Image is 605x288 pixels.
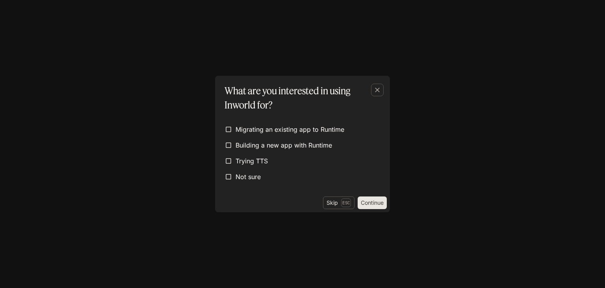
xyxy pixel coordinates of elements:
span: Trying TTS [236,156,268,166]
button: SkipEsc [323,196,354,209]
p: Esc [341,198,351,207]
span: Migrating an existing app to Runtime [236,125,344,134]
span: Building a new app with Runtime [236,140,332,150]
p: What are you interested in using Inworld for? [225,84,377,112]
span: Not sure [236,172,261,181]
button: Continue [358,196,387,209]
